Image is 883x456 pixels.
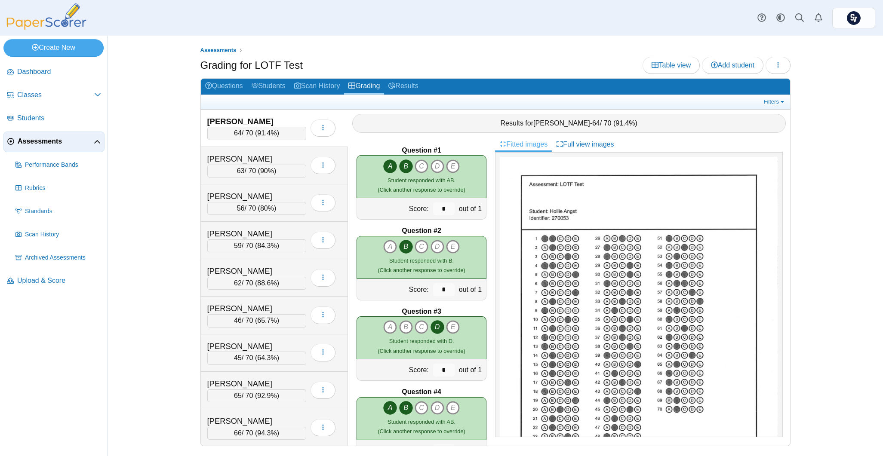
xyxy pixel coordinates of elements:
[652,61,691,69] span: Table view
[431,240,444,254] i: D
[847,11,861,25] img: ps.PvyhDibHWFIxMkTk
[207,153,293,165] div: [PERSON_NAME]
[383,320,397,334] i: A
[702,57,763,74] a: Add student
[207,341,293,352] div: [PERSON_NAME]
[3,3,89,30] img: PaperScorer
[237,167,245,174] span: 63
[17,276,101,285] span: Upload & Score
[3,108,105,129] a: Students
[25,254,101,262] span: Archived Assessments
[384,79,422,95] a: Results
[234,392,242,399] span: 65
[431,401,444,415] i: D
[402,226,441,236] b: Question #2
[207,228,293,239] div: [PERSON_NAME]
[615,119,635,127] span: 91.4%
[399,320,413,334] i: B
[552,137,618,152] a: Full view images
[207,239,306,252] div: / 70 ( )
[402,387,441,397] b: Question #4
[415,240,428,254] i: C
[207,202,306,215] div: / 70 ( )
[257,392,277,399] span: 92.9%
[234,354,242,361] span: 45
[457,198,486,219] div: out of 1
[399,401,413,415] i: B
[389,338,454,344] span: Student responded with D.
[431,159,444,173] i: D
[388,177,455,184] span: Student responded with AB.
[12,201,105,222] a: Standards
[446,240,460,254] i: E
[25,184,101,193] span: Rubrics
[389,257,454,264] span: Student responded with B.
[247,79,290,95] a: Students
[399,159,413,173] i: B
[431,320,444,334] i: D
[12,224,105,245] a: Scan History
[17,90,94,100] span: Classes
[809,9,828,28] a: Alerts
[25,207,101,216] span: Standards
[711,61,754,69] span: Add student
[18,137,94,146] span: Assessments
[25,230,101,239] span: Scan History
[260,167,274,174] span: 90%
[207,191,293,202] div: [PERSON_NAME]
[200,58,303,73] h1: Grading for LOTF Test
[592,119,600,127] span: 64
[234,429,242,437] span: 66
[378,257,465,273] small: (Click another response to override)
[207,427,306,440] div: / 70 ( )
[446,401,460,415] i: E
[207,416,293,427] div: [PERSON_NAME]
[847,11,861,25] span: Chris Paolelli
[378,177,465,193] small: (Click another response to override)
[17,113,101,123] span: Students
[378,338,465,354] small: (Click another response to override)
[257,354,277,361] span: 64.3%
[383,159,397,173] i: A
[495,137,552,152] a: Fitted images
[344,79,384,95] a: Grading
[378,419,465,435] small: (Click another response to override)
[207,116,293,127] div: [PERSON_NAME]
[207,277,306,290] div: / 70 ( )
[207,378,293,389] div: [PERSON_NAME]
[446,159,460,173] i: E
[207,266,293,277] div: [PERSON_NAME]
[198,45,238,56] a: Assessments
[457,359,486,380] div: out of 1
[3,62,105,83] a: Dashboard
[357,279,431,300] div: Score:
[762,98,788,106] a: Filters
[234,317,242,324] span: 46
[383,240,397,254] i: A
[357,359,431,380] div: Score:
[3,132,105,152] a: Assessments
[207,165,306,178] div: / 70 ( )
[357,198,431,219] div: Score:
[3,39,104,56] a: Create New
[388,419,455,425] span: Student responded with AB.
[257,129,277,137] span: 91.4%
[415,401,428,415] i: C
[290,79,345,95] a: Scan History
[257,279,277,287] span: 88.6%
[200,47,237,53] span: Assessments
[237,205,245,212] span: 56
[832,8,875,28] a: ps.PvyhDibHWFIxMkTk
[207,127,306,140] div: / 70 ( )
[533,119,590,127] span: [PERSON_NAME]
[415,159,428,173] i: C
[643,57,700,74] a: Table view
[402,307,441,316] b: Question #3
[3,85,105,106] a: Classes
[457,279,486,300] div: out of 1
[402,146,441,155] b: Question #1
[383,401,397,415] i: A
[352,114,786,133] div: Results for - / 70 ( )
[12,155,105,175] a: Performance Bands
[207,303,293,314] div: [PERSON_NAME]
